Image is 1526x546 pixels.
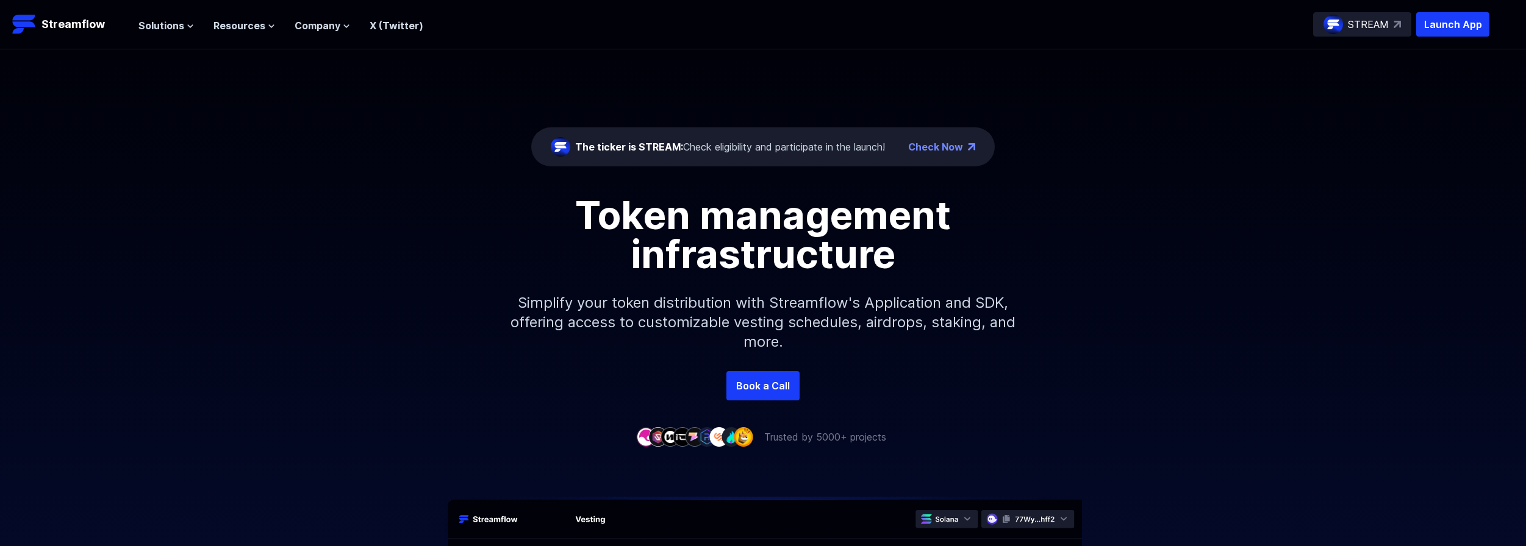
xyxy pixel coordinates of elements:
[709,427,729,446] img: company-7
[370,19,423,32] a: X (Twitter)
[648,427,668,446] img: company-2
[551,137,570,157] img: streamflow-logo-circle.png
[764,430,886,444] p: Trusted by 5000+ projects
[697,427,717,446] img: company-6
[12,12,37,37] img: Streamflow Logo
[726,371,800,400] a: Book a Call
[41,16,105,33] p: Streamflow
[295,18,350,33] button: Company
[213,18,265,33] span: Resources
[1416,12,1489,37] button: Launch App
[138,18,194,33] button: Solutions
[501,274,1025,371] p: Simplify your token distribution with Streamflow's Application and SDK, offering access to custom...
[1348,17,1389,32] p: STREAM
[636,427,656,446] img: company-1
[673,427,692,446] img: company-4
[722,427,741,446] img: company-8
[295,18,340,33] span: Company
[1313,12,1411,37] a: STREAM
[575,140,885,154] div: Check eligibility and participate in the launch!
[1394,21,1401,28] img: top-right-arrow.svg
[12,12,126,37] a: Streamflow
[908,140,963,154] a: Check Now
[734,427,753,446] img: company-9
[685,427,704,446] img: company-5
[213,18,275,33] button: Resources
[575,141,683,153] span: The ticker is STREAM:
[1324,15,1343,34] img: streamflow-logo-circle.png
[661,427,680,446] img: company-3
[968,143,975,151] img: top-right-arrow.png
[489,196,1037,274] h1: Token management infrastructure
[138,18,184,33] span: Solutions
